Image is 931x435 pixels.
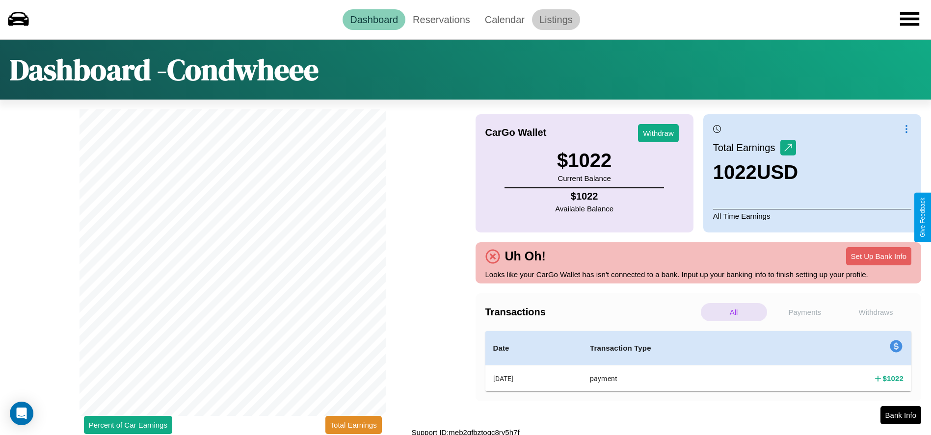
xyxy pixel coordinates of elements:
[919,198,926,237] div: Give Feedback
[590,342,780,354] h4: Transaction Type
[325,416,382,434] button: Total Earnings
[405,9,478,30] a: Reservations
[713,209,911,223] p: All Time Earnings
[701,303,767,321] p: All
[493,342,574,354] h4: Date
[500,249,551,263] h4: Uh Oh!
[713,139,780,156] p: Total Earnings
[485,331,912,391] table: simple table
[478,9,532,30] a: Calendar
[846,247,911,265] button: Set Up Bank Info
[555,191,613,202] h4: $ 1022
[555,202,613,215] p: Available Balance
[485,268,912,281] p: Looks like your CarGo Wallet has isn't connected to a bank. Input up your banking info to finish ...
[10,50,319,90] h1: Dashboard - Condwheee
[883,373,904,384] h4: $ 1022
[10,402,33,425] div: Open Intercom Messenger
[713,161,798,183] h3: 1022 USD
[638,124,679,142] button: Withdraw
[485,307,698,318] h4: Transactions
[772,303,838,321] p: Payments
[557,150,612,172] h3: $ 1022
[582,365,788,392] th: payment
[557,172,612,185] p: Current Balance
[485,365,582,392] th: [DATE]
[485,127,547,138] h4: CarGo Wallet
[84,416,172,434] button: Percent of Car Earnings
[843,303,909,321] p: Withdraws
[343,9,405,30] a: Dashboard
[532,9,580,30] a: Listings
[880,406,921,424] button: Bank Info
